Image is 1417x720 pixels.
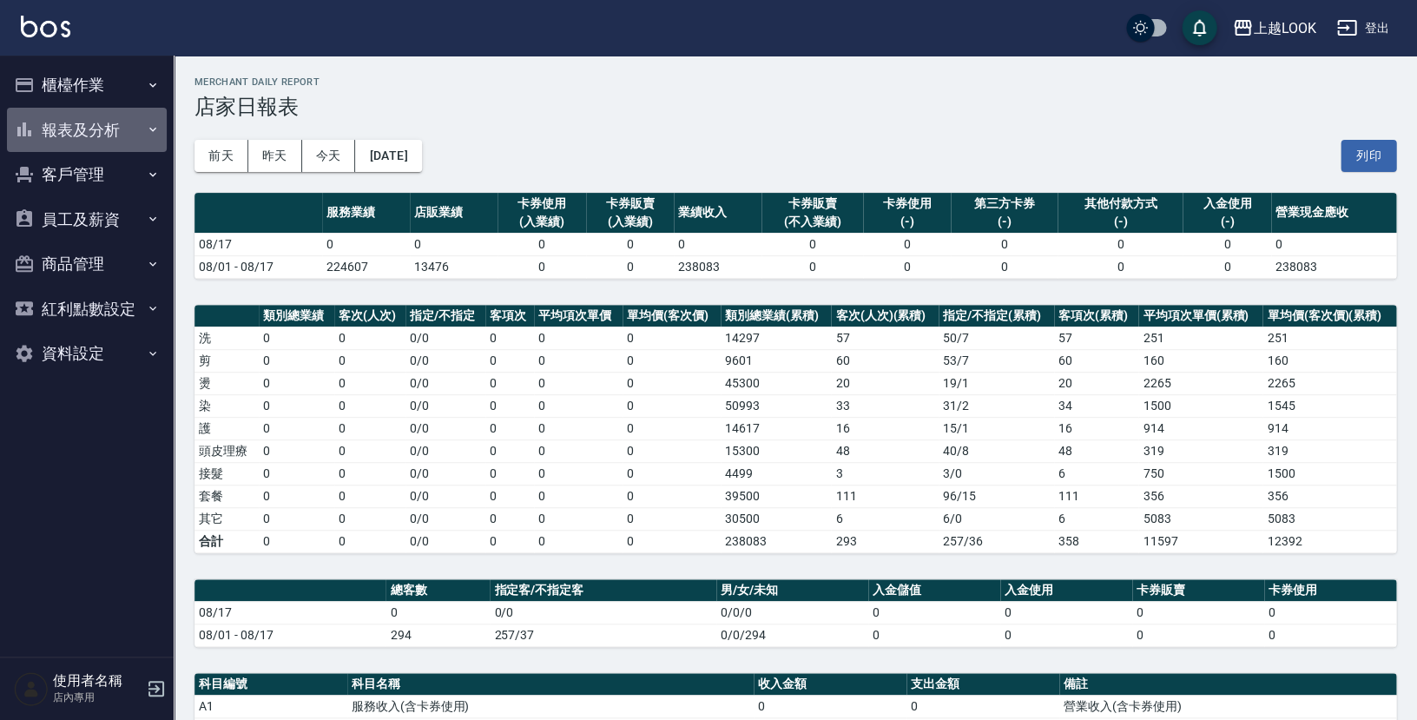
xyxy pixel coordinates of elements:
td: 0 / 0 [405,439,485,462]
td: 914 [1138,417,1262,439]
td: 0 [485,439,534,462]
button: 商品管理 [7,241,167,287]
div: (-) [1062,213,1178,231]
th: 入金儲值 [868,579,1000,602]
img: Person [14,671,49,706]
button: 客戶管理 [7,152,167,197]
th: 類別總業績 [259,305,334,327]
div: (-) [955,213,1053,231]
td: 160 [1138,349,1262,372]
td: 3 [831,462,938,485]
td: 0 / 0 [405,417,485,439]
td: 0 [259,417,334,439]
td: 12392 [1262,530,1396,552]
td: 914 [1262,417,1396,439]
td: 11597 [1138,530,1262,552]
td: 0 [586,255,674,278]
th: 客次(人次) [334,305,405,327]
td: 2265 [1138,372,1262,394]
td: 60 [831,349,938,372]
td: 0 [586,233,674,255]
td: 0 [334,507,405,530]
td: 0 [534,439,623,462]
h3: 店家日報表 [194,95,1396,119]
td: 294 [386,624,490,646]
td: 358 [1054,530,1138,552]
td: 0 [485,417,534,439]
td: 0 [623,439,721,462]
td: 0 [1264,601,1396,624]
td: 0 [761,255,863,278]
button: 昨天 [248,140,302,172]
div: 卡券使用 [867,195,946,213]
td: 1545 [1262,394,1396,417]
td: 19 / 1 [939,372,1054,394]
td: 57 [1054,327,1138,349]
td: 0 [485,485,534,507]
td: 0 [534,372,623,394]
th: 指定客/不指定客 [490,579,715,602]
td: 0 [485,394,534,417]
td: 服務收入(含卡券使用) [347,695,754,717]
td: 0 [534,417,623,439]
td: 111 [1054,485,1138,507]
td: 50 / 7 [939,327,1054,349]
td: 0 [1132,601,1264,624]
th: 支出金額 [906,673,1059,696]
td: 0 [1183,255,1270,278]
table: a dense table [194,305,1396,553]
td: 0 [623,485,721,507]
td: 0 [623,530,721,552]
td: 0 [623,462,721,485]
td: 251 [1138,327,1262,349]
button: 櫃檯作業 [7,63,167,108]
button: 上越LOOK [1225,10,1322,46]
td: 0 / 0 [405,327,485,349]
td: 0 [623,349,721,372]
td: 45300 [721,372,832,394]
div: 上越LOOK [1253,17,1315,39]
td: 39500 [721,485,832,507]
td: 0/0 [405,530,485,552]
td: 0 [485,327,534,349]
td: 6 / 0 [939,507,1054,530]
td: 6 [1054,507,1138,530]
td: 0 [754,695,906,717]
td: 111 [831,485,938,507]
td: 0 [906,695,1059,717]
th: 科目名稱 [347,673,754,696]
td: 營業收入(含卡券使用) [1059,695,1396,717]
td: 0 / 0 [405,394,485,417]
th: 總客數 [386,579,490,602]
td: 0/0 [490,601,715,624]
div: (-) [1187,213,1266,231]
td: 238083 [1271,255,1396,278]
td: 0 [334,485,405,507]
td: 0 [259,485,334,507]
td: 238083 [674,255,761,278]
td: 4499 [721,462,832,485]
td: 0 [623,507,721,530]
button: 登出 [1329,12,1396,44]
button: 列印 [1341,140,1396,172]
td: 0 [259,439,334,462]
td: 0 [334,349,405,372]
td: 護 [194,417,259,439]
td: 319 [1262,439,1396,462]
td: 257/36 [939,530,1054,552]
button: save [1182,10,1216,45]
td: 9601 [721,349,832,372]
th: 平均項次單價 [534,305,623,327]
td: 0 [498,255,585,278]
td: 0 / 0 [405,485,485,507]
button: 前天 [194,140,248,172]
td: 0 [259,327,334,349]
td: 20 [1054,372,1138,394]
td: 14617 [721,417,832,439]
td: 0 [485,507,534,530]
td: 15300 [721,439,832,462]
td: 08/17 [194,601,386,624]
td: 接髮 [194,462,259,485]
button: 員工及薪資 [7,197,167,242]
td: A1 [194,695,347,717]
